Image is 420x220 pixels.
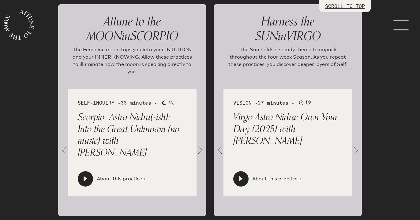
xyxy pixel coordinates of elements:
p: The Sun holds a steady theme to unpack throughout the four week Season. As you repeat these pract... [226,46,350,77]
p: SCROLL TO TOP [325,2,365,10]
div: VISION • [233,99,342,106]
p: The Feminine moon taps you into your INTUITION and your INNER KNOWING. Allow these practices to i... [70,46,194,77]
p: Scorpio Astro Nidra(-ish): Into the Great Unknown (no music) with [PERSON_NAME] [78,111,187,159]
p: Virgo Astro Nidra: Own Your Day (2025) with [PERSON_NAME] [233,111,342,147]
span: Attune to the [104,11,161,32]
p: MOON SCORPIO [68,14,197,44]
span: 27 minutes • [258,100,294,106]
span: in [122,26,130,46]
a: About this practice + [252,175,302,183]
a: About this practice + [97,175,146,183]
div: SELF-INQUIRY • [78,99,187,106]
span: 33 minutes • [121,100,157,106]
p: SUN VIRGO [223,14,352,44]
span: Harness the [261,11,314,32]
span: in [278,26,287,46]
